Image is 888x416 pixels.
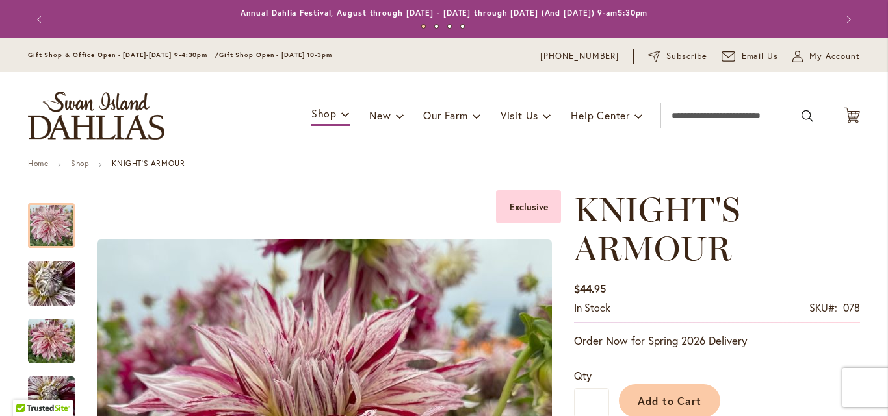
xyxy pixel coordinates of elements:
div: KNIGHTS ARMOUR [28,190,88,248]
a: Subscribe [648,50,707,63]
strong: KNIGHT'S ARMOUR [112,158,185,168]
span: Gift Shop & Office Open - [DATE]-[DATE] 9-4:30pm / [28,51,219,59]
span: New [369,108,391,122]
button: Previous [28,6,54,32]
div: KNIGHT'S ARMOUR [28,248,88,306]
div: Exclusive [496,190,561,223]
p: Order Now for Spring 2026 Delivery [574,333,860,349]
a: store logo [28,92,164,140]
span: Visit Us [501,108,538,122]
span: Subscribe [666,50,707,63]
span: Qty [574,369,592,382]
div: KNIGHT'S ARMOUR [28,306,88,363]
button: Next [834,6,860,32]
span: Add to Cart [638,394,702,408]
button: My Account [792,50,860,63]
button: 4 of 4 [460,24,465,29]
span: Shop [311,106,337,120]
a: [PHONE_NUMBER] [540,50,619,63]
strong: SKU [809,300,837,314]
img: KNIGHT'S ARMOUR [5,249,98,319]
span: My Account [809,50,860,63]
div: 078 [843,300,860,315]
a: Email Us [722,50,779,63]
span: Email Us [742,50,779,63]
span: Help Center [571,108,630,122]
span: KNIGHT'S ARMOUR [574,189,740,269]
div: Availability [574,300,610,315]
button: 1 of 4 [421,24,426,29]
span: In stock [574,300,610,314]
img: KNIGHT'S ARMOUR [28,310,75,373]
button: 3 of 4 [447,24,452,29]
a: Annual Dahlia Festival, August through [DATE] - [DATE] through [DATE] (And [DATE]) 9-am5:30pm [241,8,648,18]
a: Shop [71,158,89,168]
iframe: Launch Accessibility Center [10,370,46,406]
span: Our Farm [423,108,467,122]
span: Gift Shop Open - [DATE] 10-3pm [219,51,332,59]
a: Home [28,158,48,168]
button: 2 of 4 [434,24,439,29]
span: $44.95 [574,282,606,295]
